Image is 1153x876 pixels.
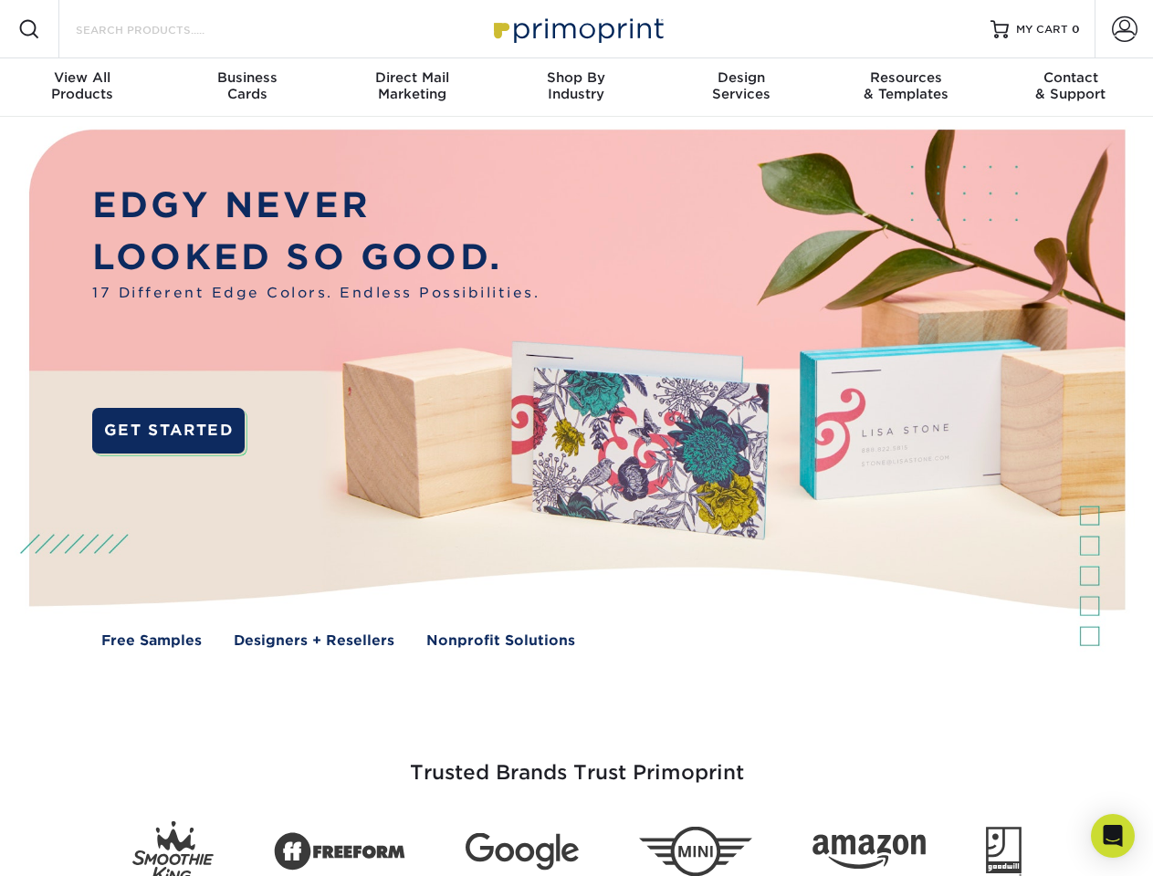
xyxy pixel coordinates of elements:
div: Services [659,69,823,102]
span: Shop By [494,69,658,86]
a: Contact& Support [989,58,1153,117]
input: SEARCH PRODUCTS..... [74,18,252,40]
iframe: Google Customer Reviews [5,820,155,870]
h3: Trusted Brands Trust Primoprint [43,717,1111,807]
img: Goodwill [986,827,1022,876]
a: Nonprofit Solutions [426,631,575,652]
img: Primoprint [486,9,668,48]
span: 0 [1072,23,1080,36]
span: Contact [989,69,1153,86]
a: GET STARTED [92,408,245,454]
div: & Templates [823,69,988,102]
img: Google [466,833,579,871]
img: Amazon [812,835,926,870]
div: & Support [989,69,1153,102]
span: Design [659,69,823,86]
span: Direct Mail [330,69,494,86]
a: BusinessCards [164,58,329,117]
p: LOOKED SO GOOD. [92,232,540,284]
div: Marketing [330,69,494,102]
span: 17 Different Edge Colors. Endless Possibilities. [92,283,540,304]
a: Shop ByIndustry [494,58,658,117]
a: DesignServices [659,58,823,117]
span: Business [164,69,329,86]
div: Industry [494,69,658,102]
a: Resources& Templates [823,58,988,117]
p: EDGY NEVER [92,180,540,232]
div: Open Intercom Messenger [1091,814,1135,858]
span: Resources [823,69,988,86]
span: MY CART [1016,22,1068,37]
a: Direct MailMarketing [330,58,494,117]
a: Free Samples [101,631,202,652]
div: Cards [164,69,329,102]
a: Designers + Resellers [234,631,394,652]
